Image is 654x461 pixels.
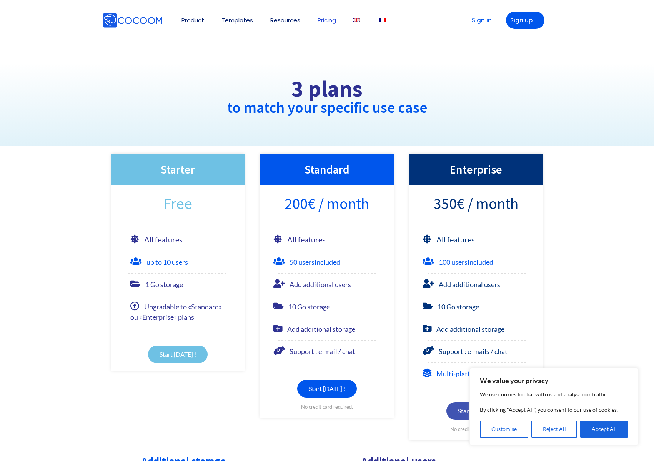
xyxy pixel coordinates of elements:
[181,17,204,23] a: Product
[421,426,531,433] div: No credit card required.
[145,280,183,289] span: 1 Go storage
[506,12,544,29] a: Sign up
[290,347,355,356] span: Support : e-mail / chat
[287,235,326,244] b: All features
[460,12,498,29] a: Sign in
[148,346,208,363] a: Start [DATE] !
[268,161,386,177] h3: Standard
[434,197,518,210] span: 350€ / month
[119,161,237,177] h3: Starter
[146,258,188,266] font: up to 10 users
[144,235,183,244] b: All features
[318,17,336,23] a: Pricing
[285,197,369,210] span: 200€ / month
[288,302,330,311] span: 10 Go storage
[439,280,500,289] span: Add additional users
[468,258,493,266] b: included
[417,161,535,177] h3: Enterprise
[271,403,382,410] div: No credit card required.
[130,302,222,321] span: Upgradable to «Standard» ou «Enterprise» plans
[436,235,475,244] b: All features
[353,18,360,22] img: English
[531,421,577,438] button: Reject All
[436,369,485,378] font: Multi-platforms
[221,17,253,23] a: Templates
[163,197,192,210] span: Free
[439,347,508,356] span: Support : e-mails / chat
[480,390,628,399] p: We use cookies to chat with us and analyse our traffic.
[580,421,628,438] button: Accept All
[287,325,355,333] span: Add additional storage
[439,258,493,266] font: 100 users
[290,258,340,266] font: 50 users
[436,325,504,333] span: Add additional storage
[480,376,628,385] p: We value your privacy
[446,402,506,420] a: Start [DATE] !
[270,17,300,23] a: Resources
[480,421,528,438] button: Customise
[102,13,162,28] img: Cocoom
[480,405,628,414] p: By clicking "Accept All", you consent to our use of cookies.
[315,258,340,266] b: included
[379,18,386,22] img: French
[297,380,357,398] a: Start [DATE] !
[438,302,479,311] span: 10 Go storage
[290,280,351,289] span: Add additional users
